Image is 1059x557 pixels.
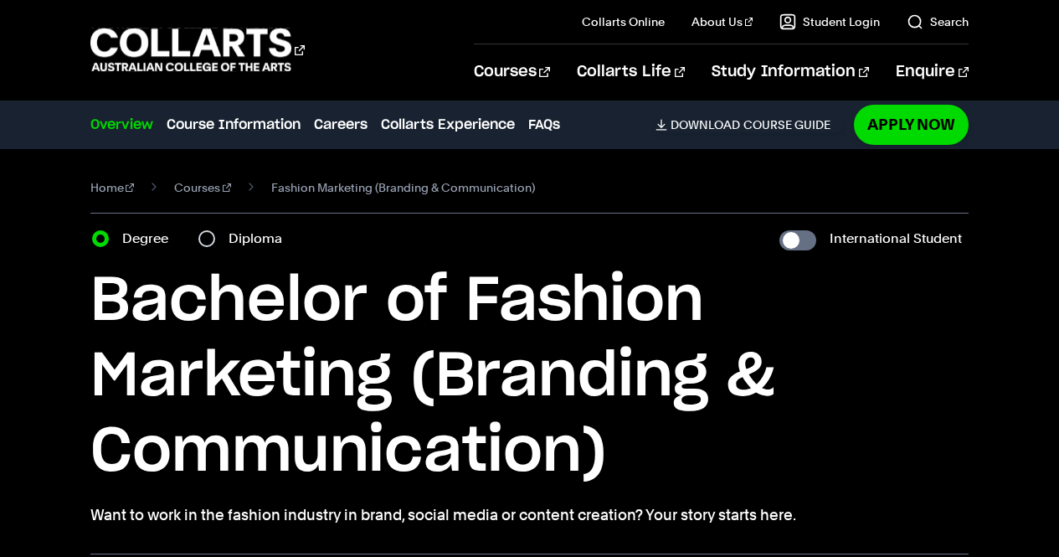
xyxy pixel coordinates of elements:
[174,176,231,199] a: Courses
[167,115,301,135] a: Course Information
[271,176,535,199] span: Fashion Marketing (Branding & Communication)
[691,13,753,30] a: About Us
[381,115,515,135] a: Collarts Experience
[671,117,740,132] span: Download
[90,176,135,199] a: Home
[779,13,880,30] a: Student Login
[314,115,368,135] a: Careers
[854,105,969,144] a: Apply Now
[582,13,665,30] a: Collarts Online
[229,227,292,250] label: Diploma
[907,13,969,30] a: Search
[122,227,178,250] label: Degree
[90,503,969,527] p: Want to work in the fashion industry in brand, social media or content creation? Your story start...
[830,227,962,250] label: International Student
[90,26,305,74] div: Go to homepage
[655,117,844,132] a: DownloadCourse Guide
[474,44,550,100] a: Courses
[90,264,969,490] h1: Bachelor of Fashion Marketing (Branding & Communication)
[577,44,685,100] a: Collarts Life
[896,44,969,100] a: Enquire
[712,44,869,100] a: Study Information
[90,115,153,135] a: Overview
[528,115,560,135] a: FAQs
